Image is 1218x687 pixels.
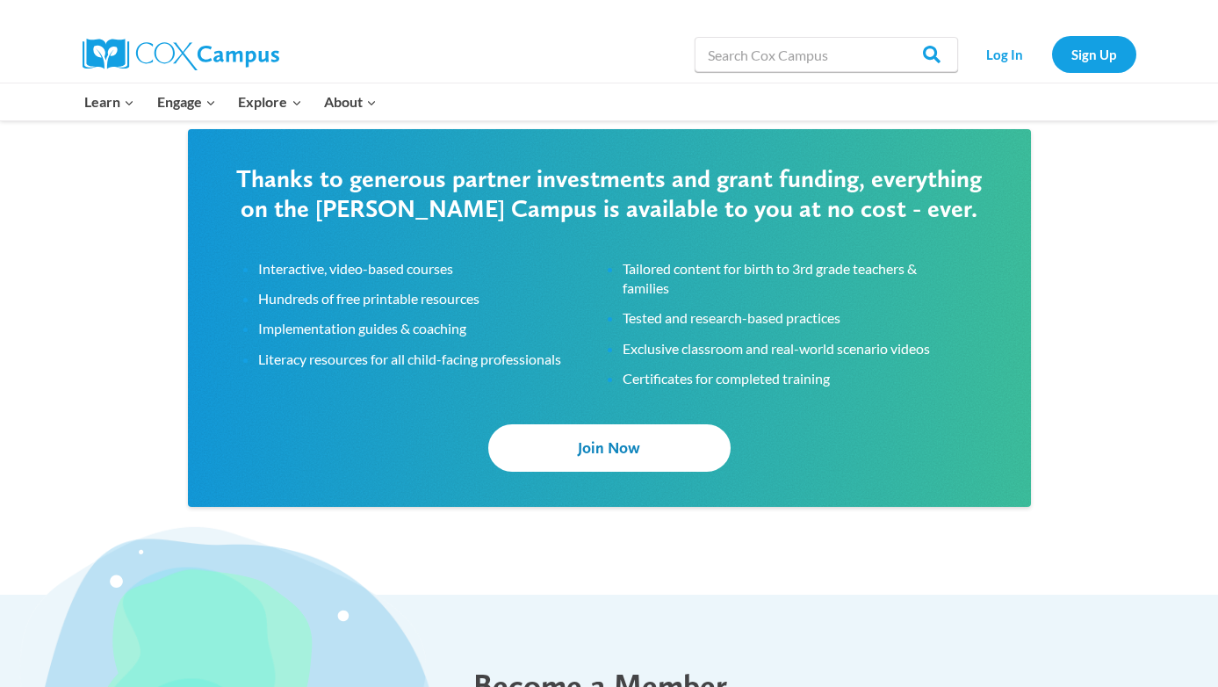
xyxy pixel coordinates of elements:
[74,83,147,120] button: Child menu of Learn
[258,289,596,308] li: Hundreds of free printable resources
[258,319,596,338] li: Implementation guides & coaching
[1052,36,1136,72] a: Sign Up
[623,369,961,388] li: Certificates for completed training
[967,36,1136,72] nav: Secondary Navigation
[578,438,640,457] span: Join Now
[623,308,961,328] li: Tested and research-based practices
[967,36,1043,72] a: Log In
[695,37,958,72] input: Search Cox Campus
[488,424,731,471] a: Join Now
[623,339,961,358] li: Exclusive classroom and real-world scenario videos
[313,83,388,120] button: Child menu of About
[258,350,596,369] li: Literacy resources for all child-facing professionals
[146,83,227,120] button: Child menu of Engage
[623,259,961,299] li: Tailored content for birth to 3rd grade teachers & families
[74,83,388,120] nav: Primary Navigation
[83,39,279,70] img: Cox Campus
[258,259,596,278] li: Interactive, video-based courses
[236,163,982,223] span: Thanks to generous partner investments and grant funding, everything on the [PERSON_NAME] Campus ...
[227,83,314,120] button: Child menu of Explore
